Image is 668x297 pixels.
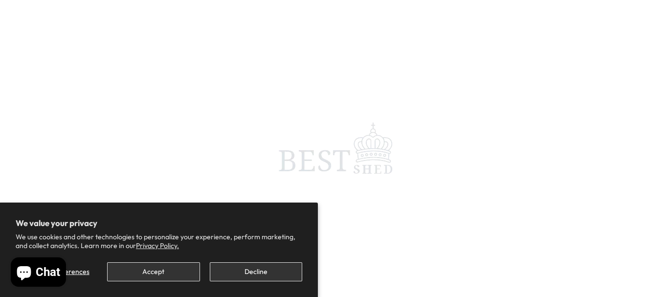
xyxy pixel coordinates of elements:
[16,232,302,250] p: We use cookies and other technologies to personalize your experience, perform marketing, and coll...
[136,241,179,250] a: Privacy Policy.
[8,257,69,289] inbox-online-store-chat: Shopify online store chat
[210,262,302,281] button: Decline
[16,218,302,228] h2: We value your privacy
[107,262,200,281] button: Accept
